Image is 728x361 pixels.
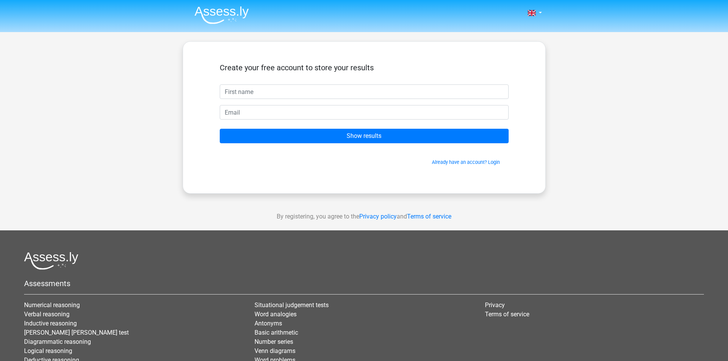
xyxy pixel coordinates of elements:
a: Terms of service [407,213,451,220]
a: [PERSON_NAME] [PERSON_NAME] test [24,329,129,336]
h5: Create your free account to store your results [220,63,509,72]
a: Numerical reasoning [24,301,80,309]
a: Diagrammatic reasoning [24,338,91,345]
a: Inductive reasoning [24,320,77,327]
input: First name [220,84,509,99]
a: Privacy [485,301,505,309]
a: Situational judgement tests [255,301,329,309]
a: Antonyms [255,320,282,327]
a: Basic arithmetic [255,329,298,336]
a: Privacy policy [359,213,397,220]
a: Logical reasoning [24,347,72,355]
a: Already have an account? Login [432,159,500,165]
input: Email [220,105,509,120]
a: Word analogies [255,311,297,318]
img: Assessly logo [24,252,78,270]
input: Show results [220,129,509,143]
a: Number series [255,338,293,345]
img: Assessly [195,6,249,24]
a: Terms of service [485,311,529,318]
h5: Assessments [24,279,704,288]
a: Venn diagrams [255,347,295,355]
a: Verbal reasoning [24,311,70,318]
